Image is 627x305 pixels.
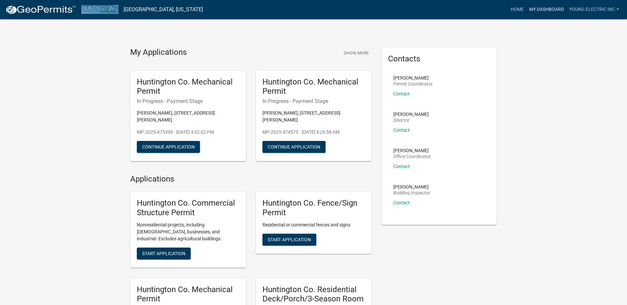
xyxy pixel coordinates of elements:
[393,112,429,117] p: [PERSON_NAME]
[393,185,430,189] p: [PERSON_NAME]
[262,98,365,104] h6: In Progress - Payment Stage
[137,285,239,304] h5: Huntington Co. Mechanical Permit
[341,48,372,58] button: Show More
[268,237,311,242] span: Start Application
[393,82,433,86] p: Permit Coordinator
[262,141,326,153] button: Continue Application
[137,248,191,259] button: Start Application
[393,154,431,159] p: Office Coordinator
[527,3,567,16] a: My Dashboard
[393,190,430,195] p: Building Inspector
[137,110,239,123] p: [PERSON_NAME], [STREET_ADDRESS][PERSON_NAME]
[137,77,239,96] h5: Huntington Co. Mechanical Permit
[393,118,429,122] p: Director
[81,5,118,14] img: Huntington County, Indiana
[262,129,365,136] p: MP-2025-474575 - [DATE] 9:26:58 AM
[393,127,410,133] a: Contact
[262,221,365,228] p: Residential or commercial fences and signs
[262,234,316,246] button: Start Application
[137,198,239,218] h5: Huntington Co. Commercial Structure Permit
[130,174,372,184] h4: Applications
[393,91,410,96] a: Contact
[137,129,239,136] p: MP-2025-475398 - [DATE] 4:52:32 PM
[142,251,185,256] span: Start Application
[393,76,433,80] p: [PERSON_NAME]
[137,98,239,104] h6: In Progress - Payment Stage
[262,77,365,96] h5: Huntington Co. Mechanical Permit
[508,3,527,16] a: Home
[393,200,410,205] a: Contact
[137,141,200,153] button: Continue Application
[393,164,410,169] a: Contact
[124,4,203,15] a: [GEOGRAPHIC_DATA], [US_STATE]
[137,221,239,242] p: Nonresidential projects, including [DEMOGRAPHIC_DATA], businesses, and industrial. Excludes agric...
[262,198,365,218] h5: Huntington Co. Fence/Sign Permit
[393,148,431,153] p: [PERSON_NAME]
[130,48,187,57] h4: My Applications
[262,110,365,123] p: [PERSON_NAME], [STREET_ADDRESS][PERSON_NAME]
[388,54,490,64] h5: Contacts
[567,3,622,16] a: Young electric inc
